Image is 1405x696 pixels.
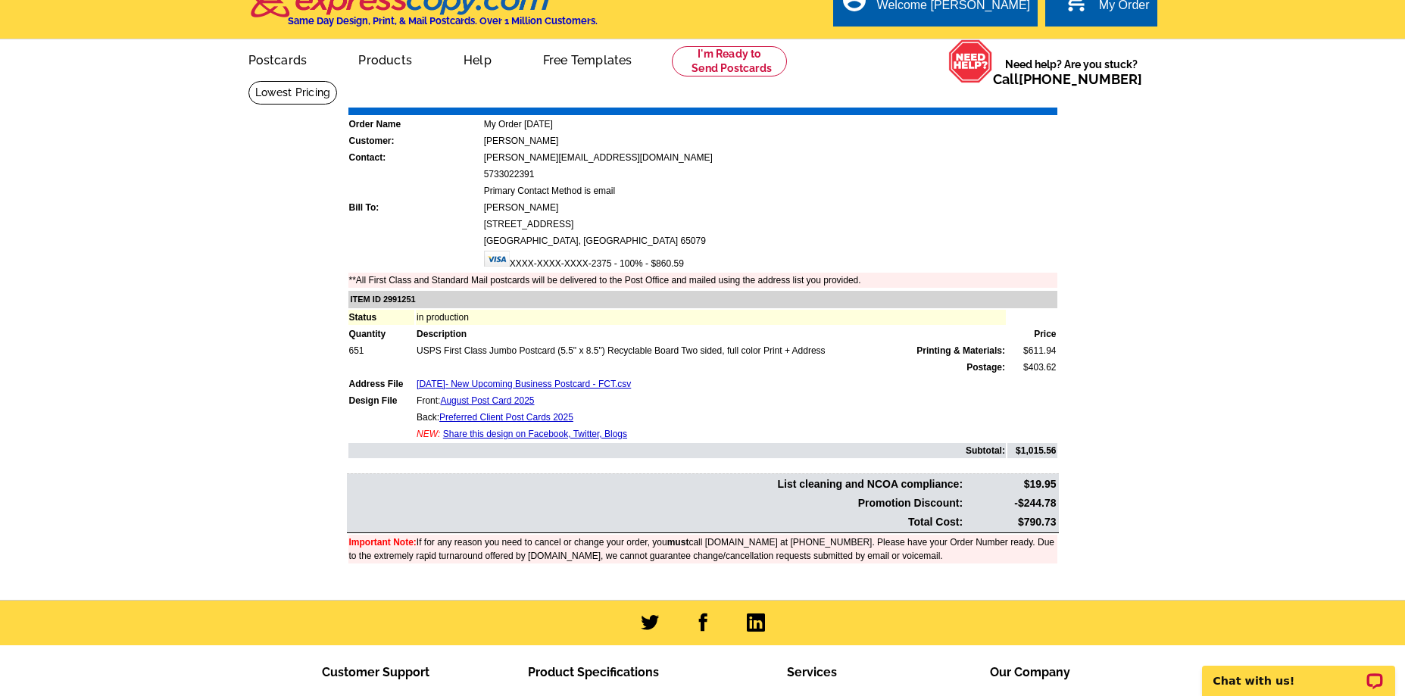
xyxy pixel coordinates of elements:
td: Order Name [348,117,482,132]
td: in production [416,310,1006,325]
span: Call [993,71,1142,87]
td: Status [348,310,415,325]
td: Front: [416,393,1006,408]
td: -$244.78 [965,495,1057,512]
iframe: LiveChat chat widget [1192,648,1405,696]
td: [PERSON_NAME][EMAIL_ADDRESS][DOMAIN_NAME] [483,150,1057,165]
td: 651 [348,343,415,358]
td: Contact: [348,150,482,165]
td: Primary Contact Method is email [483,183,1057,198]
a: Share this design on Facebook, Twitter, Blogs [443,429,627,439]
span: Our Company [990,665,1070,679]
td: $611.94 [1007,343,1057,358]
img: help [948,39,993,83]
td: ITEM ID 2991251 [348,291,1057,308]
a: Preferred Client Post Cards 2025 [439,412,573,423]
td: Price [1007,326,1057,342]
span: Need help? Are you stuck? [993,57,1150,87]
span: Product Specifications [528,665,659,679]
b: must [667,537,689,548]
td: Customer: [348,133,482,148]
td: Total Cost: [348,513,964,531]
td: 5733022391 [483,167,1057,182]
td: XXXX-XXXX-XXXX-2375 - 100% - $860.59 [483,250,1057,271]
span: Customer Support [322,665,429,679]
td: Back: [416,410,1006,425]
a: August Post Card 2025 [440,395,534,406]
td: Quantity [348,326,415,342]
a: Free Templates [519,41,657,76]
td: $790.73 [965,513,1057,531]
td: [GEOGRAPHIC_DATA], [GEOGRAPHIC_DATA] 65079 [483,233,1057,248]
td: Bill To: [348,200,482,215]
strong: Postage: [966,362,1005,373]
td: $1,015.56 [1007,443,1057,458]
a: Products [334,41,436,76]
a: [PHONE_NUMBER] [1019,71,1142,87]
td: List cleaning and NCOA compliance: [348,476,964,493]
a: Help [439,41,516,76]
a: Postcards [224,41,332,76]
td: [PERSON_NAME] [483,133,1057,148]
td: If for any reason you need to cancel or change your order, you call [DOMAIN_NAME] at [PHONE_NUMBE... [348,535,1057,563]
td: Description [416,326,1006,342]
td: USPS First Class Jumbo Postcard (5.5" x 8.5") Recyclable Board Two sided, full color Print + Address [416,343,1006,358]
td: $403.62 [1007,360,1057,375]
td: Design File [348,393,415,408]
td: Subtotal: [348,443,1006,458]
span: Printing & Materials: [916,344,1005,357]
span: NEW: [417,429,440,439]
td: My Order [DATE] [483,117,1057,132]
td: [STREET_ADDRESS] [483,217,1057,232]
img: visa.gif [484,251,510,267]
span: Services [787,665,837,679]
h4: Same Day Design, Print, & Mail Postcards. Over 1 Million Customers. [288,15,598,27]
td: [PERSON_NAME] [483,200,1057,215]
a: [DATE]- New Upcoming Business Postcard - FCT.csv [417,379,631,389]
td: Promotion Discount: [348,495,964,512]
td: $19.95 [965,476,1057,493]
td: Address File [348,376,415,392]
font: Important Note: [349,537,417,548]
td: **All First Class and Standard Mail postcards will be delivered to the Post Office and mailed usi... [348,273,1057,288]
